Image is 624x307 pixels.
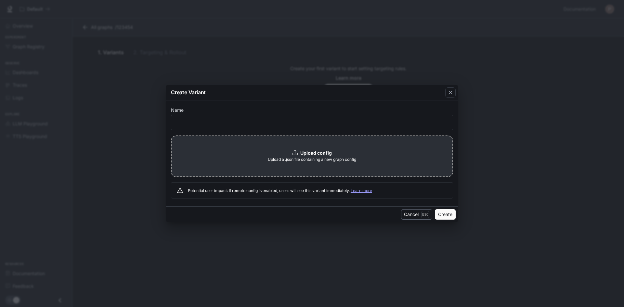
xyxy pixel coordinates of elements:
[351,188,372,193] a: Learn more
[268,156,356,163] span: Upload a .json file containing a new graph config
[435,209,456,220] button: Create
[188,188,372,193] span: Potential user impact: If remote config is enabled, users will see this variant immediately.
[171,108,184,112] p: Name
[171,88,206,96] p: Create Variant
[300,150,332,156] b: Upload config
[421,211,429,218] p: Esc
[401,209,432,220] button: CancelEsc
